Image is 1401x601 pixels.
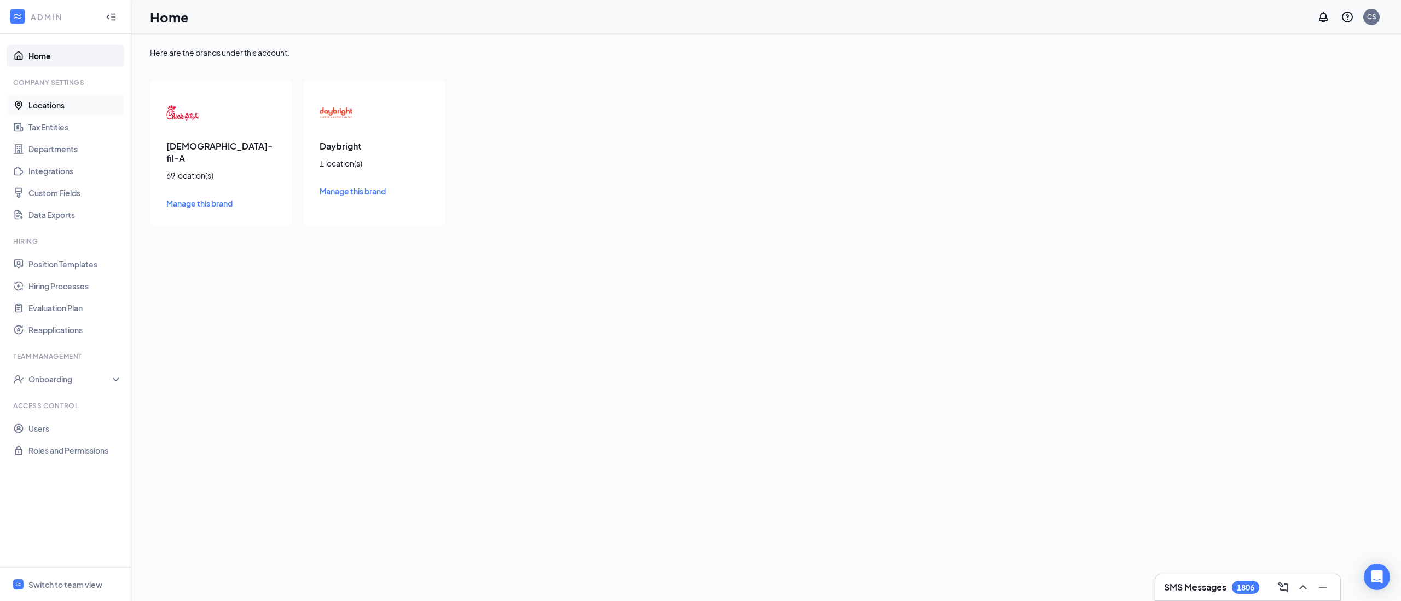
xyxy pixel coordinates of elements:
svg: Notifications [1317,10,1330,24]
button: Minimize [1314,579,1331,596]
img: Chick-fil-A logo [166,96,199,129]
a: Evaluation Plan [28,297,122,319]
div: 1806 [1237,583,1254,592]
span: Manage this brand [166,198,233,208]
a: Data Exports [28,204,122,226]
div: Team Management [13,352,120,361]
div: Open Intercom Messenger [1364,564,1390,590]
h3: Daybright [320,140,429,152]
svg: Minimize [1316,581,1329,594]
div: Hiring [13,237,120,246]
h3: [DEMOGRAPHIC_DATA]-fil-A [166,140,276,164]
div: Here are the brands under this account. [150,47,1382,58]
svg: ComposeMessage [1277,581,1290,594]
svg: Collapse [106,12,117,22]
a: Departments [28,138,122,160]
div: Switch to team view [28,579,102,590]
a: Locations [28,94,122,116]
button: ChevronUp [1294,579,1312,596]
img: Daybright logo [320,96,352,129]
a: Custom Fields [28,182,122,204]
div: 1 location(s) [320,158,429,169]
div: CS [1367,12,1376,21]
div: ADMIN [31,12,96,22]
div: 69 location(s) [166,170,276,181]
h3: SMS Messages [1164,581,1226,593]
a: Manage this brand [166,197,276,209]
svg: QuestionInfo [1341,10,1354,24]
svg: WorkstreamLogo [15,581,22,588]
svg: WorkstreamLogo [12,11,23,22]
svg: ChevronUp [1296,581,1310,594]
div: Onboarding [28,374,113,385]
span: Manage this brand [320,186,386,196]
h1: Home [150,8,189,26]
svg: UserCheck [13,374,24,385]
a: Position Templates [28,253,122,275]
a: Roles and Permissions [28,439,122,461]
a: Integrations [28,160,122,182]
a: Reapplications [28,319,122,341]
a: Manage this brand [320,185,429,197]
a: Hiring Processes [28,275,122,297]
div: Company Settings [13,78,120,87]
div: Access control [13,401,120,410]
a: Users [28,417,122,439]
a: Home [28,45,122,67]
button: ComposeMessage [1275,579,1292,596]
a: Tax Entities [28,116,122,138]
